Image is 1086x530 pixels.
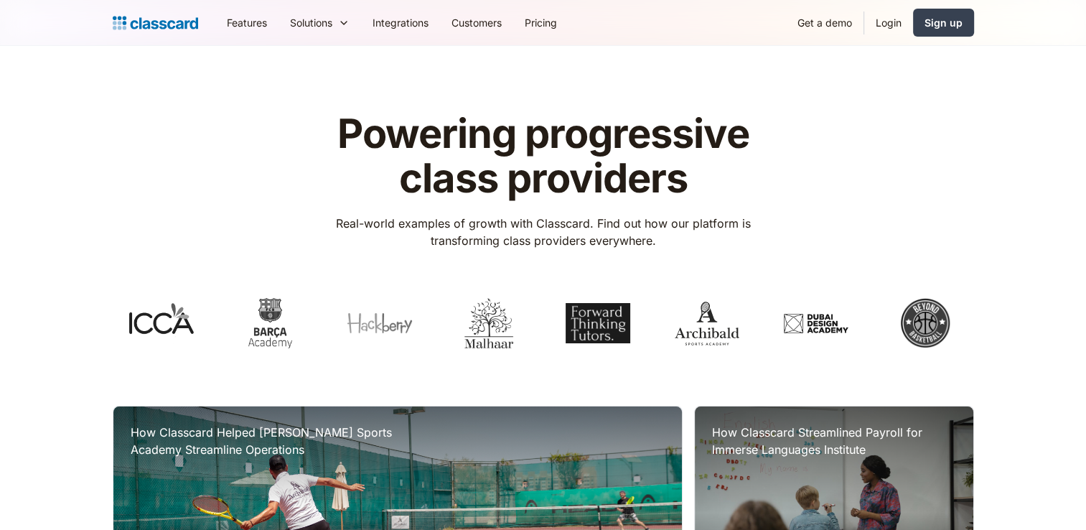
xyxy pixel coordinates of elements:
[913,9,974,37] a: Sign up
[113,13,198,33] a: home
[215,6,278,39] a: Features
[513,6,568,39] a: Pricing
[440,6,513,39] a: Customers
[864,6,913,39] a: Login
[924,15,963,30] div: Sign up
[290,15,332,30] div: Solutions
[786,6,863,39] a: Get a demo
[315,112,771,200] h1: Powering progressive class providers
[315,215,771,249] p: Real-world examples of growth with Classcard. Find out how our platform is transforming class pro...
[131,424,418,458] h3: How Classcard Helped [PERSON_NAME] Sports Academy Streamline Operations
[278,6,361,39] div: Solutions
[361,6,440,39] a: Integrations
[712,424,955,458] h3: How Classcard Streamlined Payroll for Immerse Languages Institute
